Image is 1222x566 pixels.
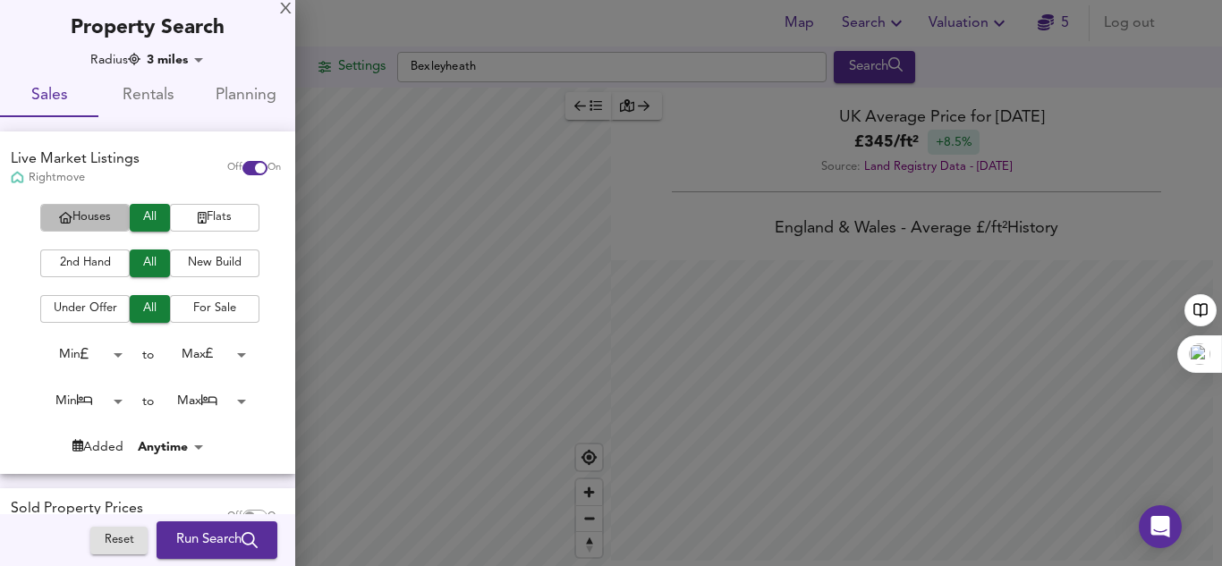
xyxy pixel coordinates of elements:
span: 2nd Hand [49,253,121,274]
button: Run Search [157,521,277,559]
div: Min [30,341,129,368]
span: Under Offer [49,299,121,319]
img: Rightmove [11,171,24,186]
div: Radius [90,51,140,69]
button: Reset [90,527,148,554]
div: Sold Property Prices [11,499,143,520]
div: Max [154,387,252,415]
span: Reset [99,530,139,551]
span: Run Search [176,528,258,552]
span: For Sale [179,299,250,319]
div: Min [30,387,129,415]
span: All [139,253,161,274]
span: Sales [11,82,88,110]
div: Live Market Listings [11,149,140,170]
button: All [130,295,170,323]
span: Rentals [109,82,186,110]
span: On [267,161,281,175]
span: All [139,207,161,228]
button: For Sale [170,295,259,323]
span: New Build [179,253,250,274]
div: to [142,393,154,410]
span: Planning [208,82,284,110]
span: Off [227,510,242,524]
div: Open Intercom Messenger [1139,505,1182,548]
div: Anytime [132,438,209,456]
span: Off [227,161,242,175]
button: Houses [40,204,130,232]
div: Max [154,341,252,368]
button: All [130,249,170,277]
button: Under Offer [40,295,130,323]
button: Flats [170,204,259,232]
div: Rightmove [11,170,140,186]
button: All [130,204,170,232]
div: to [142,346,154,364]
span: Flats [179,207,250,228]
div: 3 miles [141,51,209,69]
button: 2nd Hand [40,249,130,277]
span: All [139,299,161,319]
div: Added [72,438,123,456]
span: On [267,510,281,524]
div: X [280,4,292,16]
button: New Build [170,249,259,277]
span: Houses [49,207,121,228]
